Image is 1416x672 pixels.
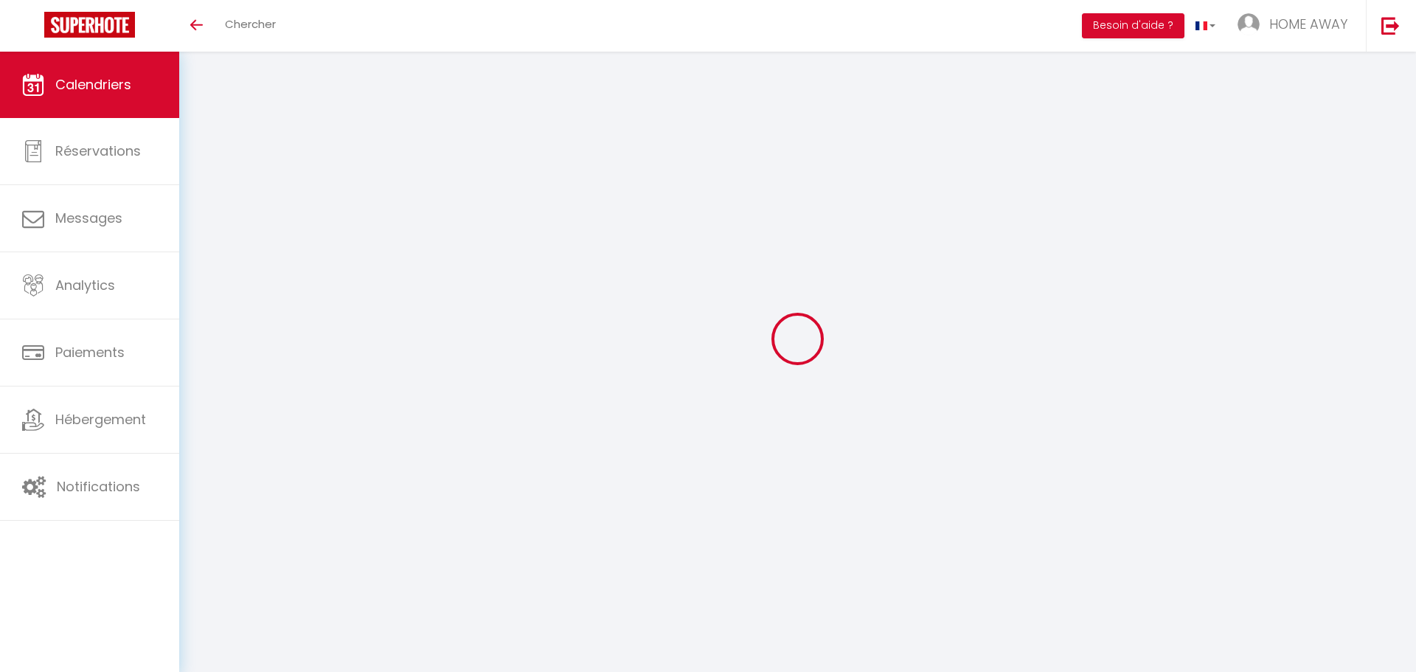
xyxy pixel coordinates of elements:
button: Besoin d'aide ? [1082,13,1184,38]
span: Chercher [225,16,276,32]
span: Hébergement [55,410,146,429]
span: Messages [55,209,122,227]
img: Super Booking [44,12,135,38]
span: Calendriers [55,75,131,94]
span: HOME AWAY [1269,15,1347,33]
img: ... [1238,13,1260,35]
span: Analytics [55,276,115,294]
span: Paiements [55,343,125,361]
span: Réservations [55,142,141,160]
span: Notifications [57,477,140,496]
img: logout [1381,16,1400,35]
